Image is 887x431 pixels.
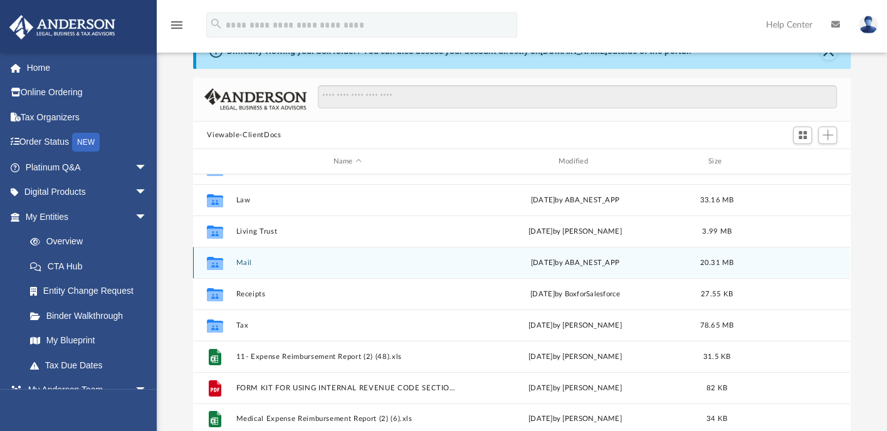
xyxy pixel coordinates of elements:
[464,156,686,167] div: Modified
[859,16,878,34] img: User Pic
[18,279,166,304] a: Entity Change Request
[135,155,160,180] span: arrow_drop_down
[236,227,459,236] button: Living Trust
[199,156,230,167] div: id
[236,321,459,330] button: Tax
[748,156,836,167] div: id
[209,17,223,31] i: search
[135,204,160,230] span: arrow_drop_down
[236,415,459,423] button: Medical Expense Reimbursement Report (2) (6).xls
[818,127,837,144] button: Add
[169,18,184,33] i: menu
[700,259,734,266] span: 20.31 MB
[793,127,812,144] button: Switch to Grid View
[464,226,686,237] div: [DATE] by [PERSON_NAME]
[700,322,734,329] span: 78.65 MB
[9,204,166,229] a: My Entitiesarrow_drop_down
[236,259,459,267] button: Mail
[9,105,166,130] a: Tax Organizers
[706,385,727,392] span: 82 KB
[135,180,160,205] span: arrow_drop_down
[18,303,166,328] a: Binder Walkthrough
[207,130,281,141] button: Viewable-ClientDocs
[18,254,166,279] a: CTA Hub
[464,351,686,363] div: [DATE] by [PERSON_NAME]
[236,384,459,392] button: FORM KIT FOR USING INTERNAL REVENUE CODE SECTION 280A_RevA_PDF.pdf
[700,197,734,204] span: 33.16 MB
[18,229,166,254] a: Overview
[464,289,686,300] div: [DATE] by BoxforSalesforce
[701,291,733,298] span: 27.55 KB
[692,156,742,167] div: Size
[9,378,160,403] a: My Anderson Teamarrow_drop_down
[464,320,686,331] div: [DATE] by [PERSON_NAME]
[236,353,459,361] button: 11- Expense Reimbursement Report (2) (48).xls
[9,155,166,180] a: Platinum Q&Aarrow_drop_down
[18,353,166,378] a: Tax Due Dates
[9,80,166,105] a: Online Ordering
[464,195,686,206] div: [DATE] by ABA_NEST_APP
[706,415,727,422] span: 34 KB
[9,180,166,205] a: Digital Productsarrow_drop_down
[464,383,686,394] div: [DATE] by [PERSON_NAME]
[18,328,160,353] a: My Blueprint
[135,378,160,403] span: arrow_drop_down
[72,133,100,152] div: NEW
[318,85,837,109] input: Search files and folders
[169,24,184,33] a: menu
[464,257,686,269] div: [DATE] by ABA_NEST_APP
[703,353,731,360] span: 31.5 KB
[464,413,686,425] div: [DATE] by [PERSON_NAME]
[702,228,732,235] span: 3.99 MB
[236,196,459,204] button: Law
[6,15,119,39] img: Anderson Advisors Platinum Portal
[9,55,166,80] a: Home
[236,290,459,298] button: Receipts
[236,156,458,167] div: Name
[9,130,166,155] a: Order StatusNEW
